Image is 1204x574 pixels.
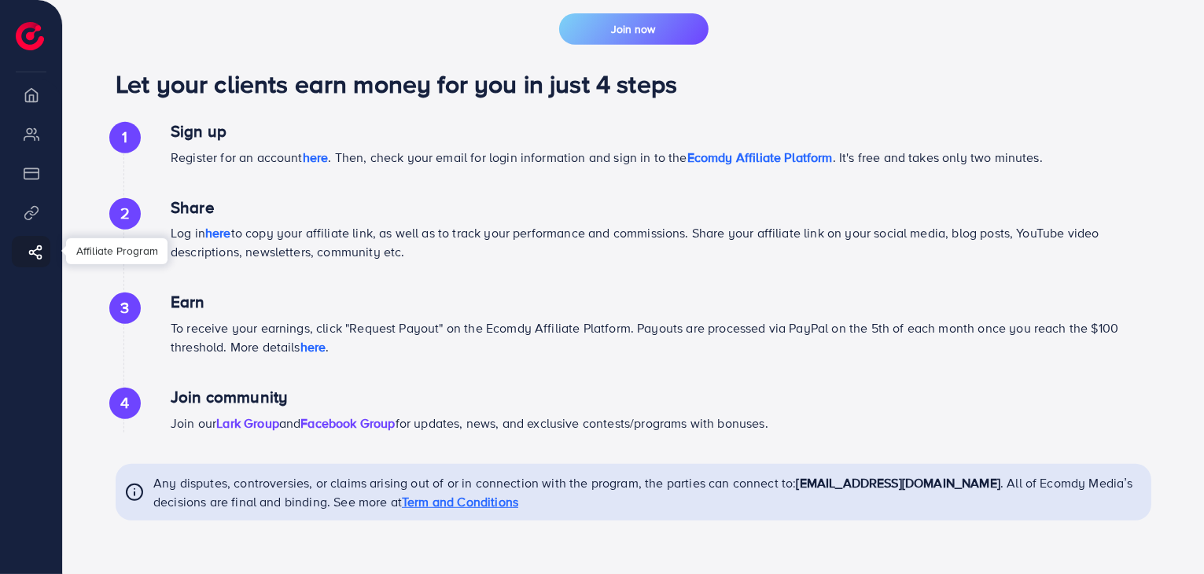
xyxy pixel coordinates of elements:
[171,223,1128,261] p: Log in to copy your affiliate link, as well as to track your performance and commissions. Share y...
[303,149,329,166] span: here
[687,149,833,166] span: Ecomdy Affiliate Platform
[300,338,326,355] span: here
[153,473,1142,511] p: Any disputes, controversies, or claims arising out of or in connection with the program, the part...
[797,474,1000,491] span: [EMAIL_ADDRESS][DOMAIN_NAME]
[16,22,44,50] img: logo
[402,493,518,510] span: Term and Conditions
[300,414,395,432] a: Facebook Group
[171,148,1128,167] p: Register for an account . Then, check your email for login information and sign in to the . It's ...
[109,122,141,153] div: 1
[171,122,1128,142] h4: Sign up
[279,414,300,432] span: and
[171,198,1128,218] h4: Share
[1137,503,1192,562] iframe: Chat
[216,414,279,432] a: Lark Group
[205,224,231,241] span: here
[66,238,168,264] div: Affiliate Program
[171,388,1128,407] h4: Join community
[116,68,1151,98] h1: Let your clients earn money for you in just 4 steps
[171,293,1128,312] h4: Earn
[612,21,656,37] span: Join now
[109,388,141,419] div: 4
[171,414,1128,432] p: Join our for updates, news, and exclusive contests/programs with bonuses.
[109,293,141,324] div: 3
[559,13,709,45] button: Join now
[171,318,1128,356] p: To receive your earnings, click "Request Payout" on the Ecomdy Affiliate Platform. Payouts are pr...
[109,198,141,230] div: 2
